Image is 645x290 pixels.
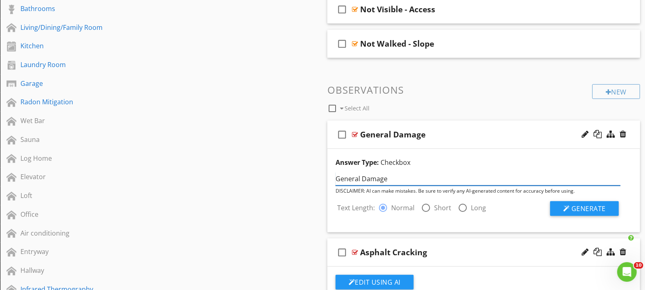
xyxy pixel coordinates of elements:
i: check_box_outline_blank [336,34,349,54]
label: Normal [391,204,414,212]
div: General Damage [360,130,426,139]
div: Bathrooms [20,4,123,13]
div: Living/Dining/Family Room [20,22,123,32]
div: Laundry Room [20,60,123,70]
strong: Answer Type: [336,158,379,167]
button: Generate [550,201,619,216]
div: Garage [20,79,123,88]
div: Entryway [20,247,123,256]
span: Checkbox [381,158,410,167]
div: Wet Bar [20,116,123,126]
div: Radon Mitigation [20,97,123,107]
i: check_box_outline_blank [336,243,349,262]
span: 10 [634,262,643,269]
div: DISCLAIMER: AI can make mistakes. Be sure to verify any AI-generated content for accuracy before ... [336,187,620,195]
div: Hallway [20,265,123,275]
div: Air conditioning [20,228,123,238]
div: Loft [20,191,123,200]
input: Enter a few words (ex: leaky kitchen faucet) [336,172,620,186]
div: Kitchen [20,41,123,51]
div: Log Home [20,153,123,163]
label: Short [434,204,451,212]
div: Not Walked - Slope [360,39,434,49]
h3: Observations [327,84,640,95]
button: Edit Using AI [336,275,414,290]
span: Generate [571,204,606,213]
iframe: Intercom live chat [617,262,637,282]
div: Asphalt Cracking [360,247,427,257]
div: Elevator [20,172,123,182]
label: Long [471,204,486,212]
label: Text Length: [337,203,378,213]
span: Select All [345,104,370,112]
i: check_box_outline_blank [336,125,349,144]
div: Sauna [20,135,123,144]
div: New [592,84,640,99]
div: Not Visible - Access [360,4,435,14]
div: Office [20,209,123,219]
